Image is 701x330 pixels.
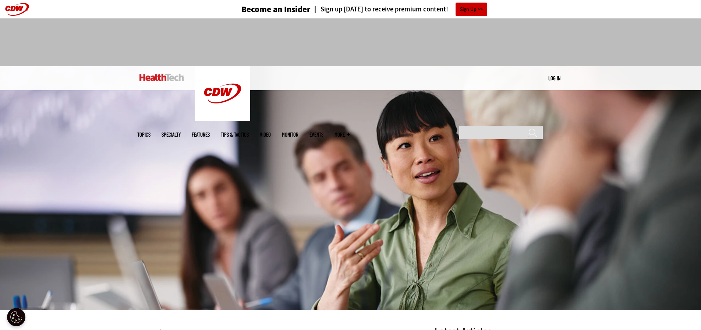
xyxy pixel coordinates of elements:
[456,3,487,16] a: Sign Up
[195,115,250,123] a: CDW
[282,132,298,137] a: MonITor
[241,5,311,14] h3: Become an Insider
[214,5,311,14] a: Become an Insider
[221,132,249,137] a: Tips & Tactics
[217,26,485,59] iframe: advertisement
[7,308,25,326] button: Open Preferences
[548,75,560,81] a: Log in
[309,132,323,137] a: Events
[548,74,560,82] div: User menu
[334,132,350,137] span: More
[311,6,448,13] a: Sign up [DATE] to receive premium content!
[192,132,210,137] a: Features
[7,308,25,326] div: Cookie Settings
[260,132,271,137] a: Video
[195,66,250,121] img: Home
[137,132,151,137] span: Topics
[162,132,181,137] span: Specialty
[139,74,184,81] img: Home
